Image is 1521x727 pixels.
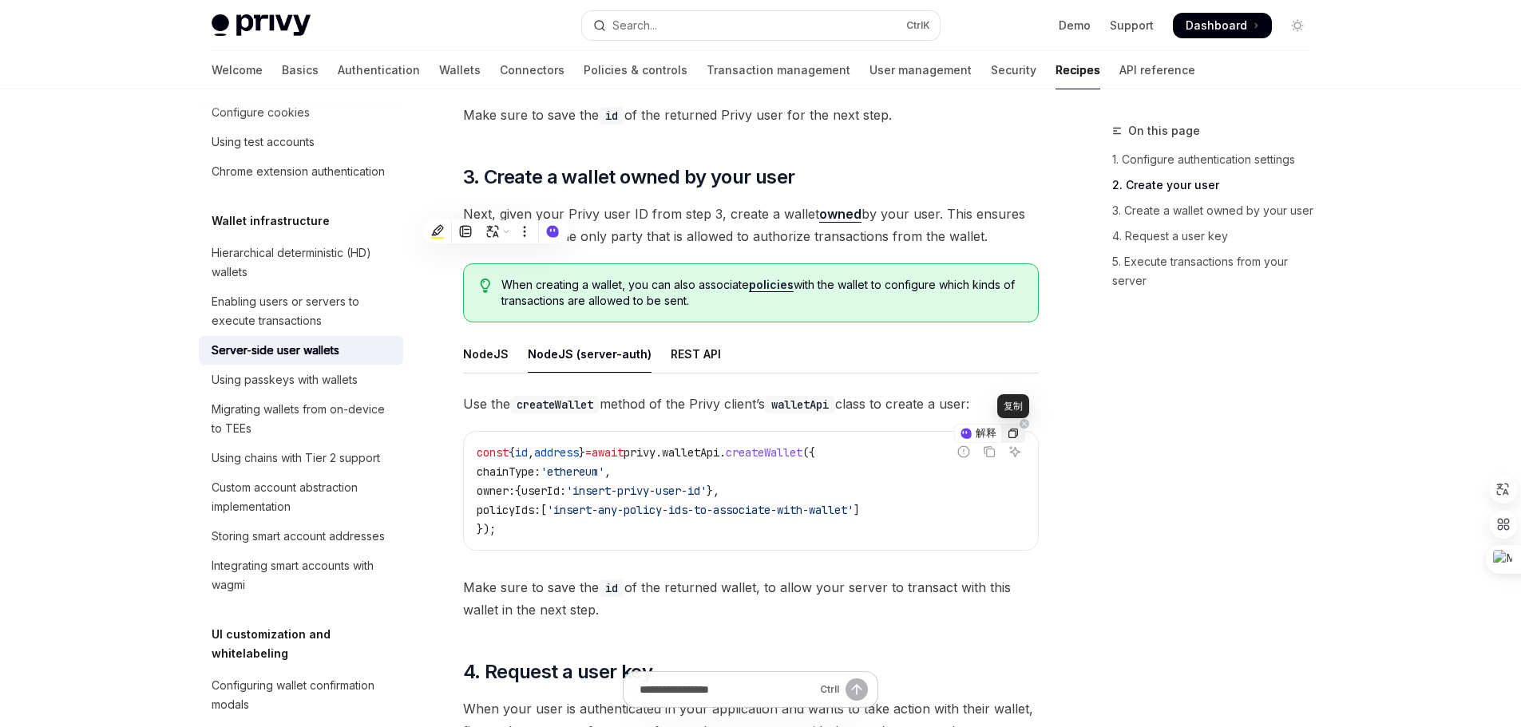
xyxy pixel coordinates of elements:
[477,503,541,517] span: policyIds:
[707,484,719,498] span: },
[480,279,491,293] svg: Tip
[212,292,394,330] div: Enabling users or servers to execute transactions
[212,243,394,282] div: Hierarchical deterministic (HD) wallets
[463,659,652,685] span: 4. Request a user key
[212,625,403,663] h5: UI customization and whitelabeling
[212,676,394,714] div: Configuring wallet confirmation modals
[1128,121,1200,140] span: On this page
[212,162,385,181] div: Chrome extension authentication
[765,396,835,413] code: walletApi
[585,445,592,460] span: =
[991,51,1036,89] a: Security
[1110,18,1154,34] a: Support
[463,203,1039,247] span: Next, given your Privy user ID from step 3, create a wallet by your user. This ensures that the u...
[819,206,862,223] a: owned
[662,445,719,460] span: walletApi
[726,445,802,460] span: createWallet
[199,671,403,719] a: Configuring wallet confirmation modals
[579,445,585,460] span: }
[521,484,566,498] span: userId:
[906,19,930,32] span: Ctrl K
[1173,13,1272,38] a: Dashboard
[624,445,656,460] span: privy
[463,335,509,373] div: NodeJS
[439,51,481,89] a: Wallets
[953,441,974,462] button: Report incorrect code
[534,445,579,460] span: address
[640,672,814,707] input: Ask a question...
[501,277,1021,309] span: When creating a wallet, you can also associate with the wallet to configure which kinds of transa...
[528,335,652,373] div: NodeJS (server-auth)
[212,527,385,546] div: Storing smart account addresses
[869,51,972,89] a: User management
[212,448,380,468] div: Using chains with Tier 2 support
[463,393,1039,415] span: Use the method of the Privy client’s class to create a user:
[509,445,515,460] span: {
[1059,18,1091,34] a: Demo
[212,14,311,37] img: light logo
[199,287,403,335] a: Enabling users or servers to execute transactions
[528,445,534,460] span: ,
[599,107,624,124] code: id
[477,464,541,479] span: chainType:
[582,11,940,40] button: Open search
[212,478,394,516] div: Custom account abstraction implementation
[338,51,420,89] a: Authentication
[510,396,600,413] code: createWallet
[212,341,339,360] div: Server-side user wallets
[592,445,624,460] span: await
[199,473,403,521] a: Custom account abstraction implementation
[477,484,515,498] span: owner:
[854,503,860,517] span: ]
[212,556,394,595] div: Integrating smart accounts with wagmi
[199,444,403,472] a: Using chains with Tier 2 support
[1119,51,1195,89] a: API reference
[1112,249,1323,294] a: 5. Execute transactions from your server
[1186,18,1247,34] span: Dashboard
[463,164,795,190] span: 3. Create a wallet owned by your user
[463,576,1039,621] span: Make sure to save the of the returned wallet, to allow your server to transact with this wallet i...
[199,128,403,156] a: Using test accounts
[1056,51,1100,89] a: Recipes
[802,445,815,460] span: ({
[1112,172,1323,198] a: 2. Create your user
[500,51,564,89] a: Connectors
[515,445,528,460] span: id
[541,503,547,517] span: [
[515,484,521,498] span: {
[604,464,611,479] span: ,
[749,278,794,292] a: policies
[463,104,1039,126] span: Make sure to save the of the returned Privy user for the next step.
[547,503,854,517] span: 'insert-any-policy-ids-to-associate-with-wallet'
[707,51,850,89] a: Transaction management
[656,445,662,460] span: .
[282,51,319,89] a: Basics
[671,335,721,373] div: REST API
[846,678,868,701] button: Send message
[199,157,403,186] a: Chrome extension authentication
[719,445,726,460] span: .
[199,336,403,365] a: Server-side user wallets
[212,132,315,152] div: Using test accounts
[212,400,394,438] div: Migrating wallets from on-device to TEEs
[566,484,707,498] span: 'insert-privy-user-id'
[199,522,403,551] a: Storing smart account addresses
[199,239,403,286] a: Hierarchical deterministic (HD) wallets
[199,365,403,394] a: Using passkeys with wallets
[477,522,496,536] span: });
[212,51,263,89] a: Welcome
[541,464,604,479] span: 'ethereum'
[1004,441,1025,462] button: Ask AI
[1112,223,1323,249] a: 4. Request a user key
[1285,13,1310,38] button: Toggle dark mode
[212,370,358,389] div: Using passkeys with wallets
[1112,147,1323,172] a: 1. Configure authentication settings
[1112,198,1323,223] a: 3. Create a wallet owned by your user
[212,211,330,231] h5: Wallet infrastructure
[599,579,624,597] code: id
[612,16,657,35] div: Search...
[199,551,403,599] a: Integrating smart accounts with wagmi
[477,445,509,460] span: const
[199,395,403,443] a: Migrating wallets from on-device to TEEs
[584,51,687,89] a: Policies & controls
